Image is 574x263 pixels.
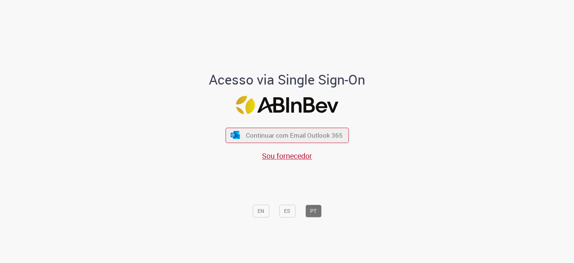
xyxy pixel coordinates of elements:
[253,205,269,218] button: EN
[279,205,295,218] button: ES
[246,131,343,140] span: Continuar com Email Outlook 365
[225,128,349,143] button: ícone Azure/Microsoft 360 Continuar com Email Outlook 365
[305,205,321,218] button: PT
[183,72,391,87] h1: Acesso via Single Sign-On
[230,131,241,139] img: ícone Azure/Microsoft 360
[236,96,338,114] img: Logo ABInBev
[262,151,312,161] a: Sou fornecedor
